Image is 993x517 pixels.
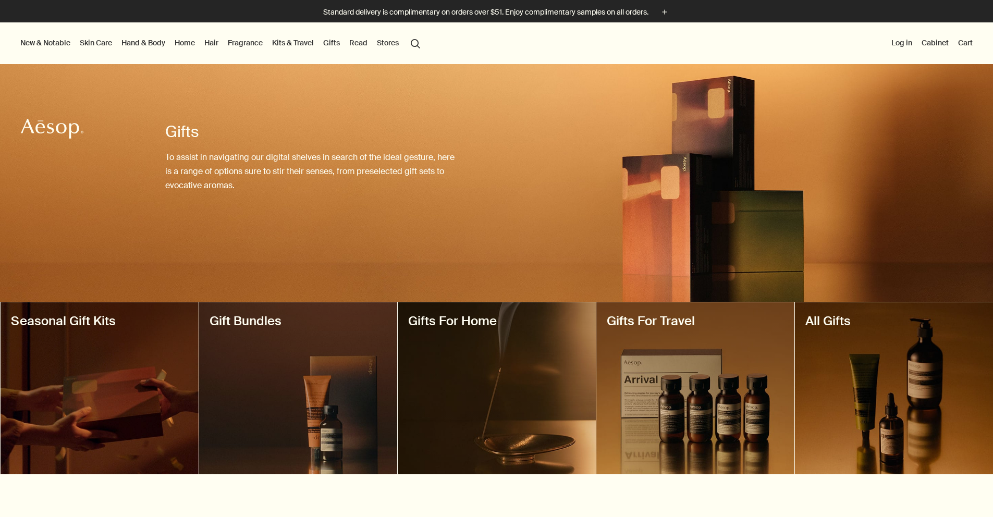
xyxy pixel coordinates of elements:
button: Log in [889,36,914,50]
a: Arrival Gift KitGifts For Travel [596,302,794,474]
button: Open search [406,33,425,53]
a: Explore all giftsAll Gifts [795,302,993,474]
h1: Gifts [165,121,455,142]
a: Skin Care [78,36,114,50]
h2: Seasonal Gift Kits [11,313,188,329]
a: Kits & Travel [270,36,316,50]
a: Fragrance [226,36,265,50]
a: A curated selection of Aesop products in a festive gift box Gift Bundles [199,302,397,474]
button: New & Notable [18,36,72,50]
h2: All Gifts [805,313,983,329]
h2: Gifts For Home [408,313,585,329]
nav: primary [18,22,425,64]
h2: Gift Bundles [210,313,387,329]
button: Cart [956,36,975,50]
a: Aesop [18,116,86,144]
h2: Gifts For Travel [607,313,784,329]
a: Cabinet [920,36,951,50]
a: Hand & Body [119,36,167,50]
p: Standard delivery is complimentary on orders over $51. Enjoy complimentary samples on all orders. [323,7,648,18]
a: A selection of gifts for the homeGifts For Home [398,302,596,474]
a: Home [173,36,197,50]
a: Seasonal Gift Kit 'Screen 1' being passed between two peopleSeasonal Gift Kits [1,302,199,474]
button: Standard delivery is complimentary on orders over $51. Enjoy complimentary samples on all orders. [323,6,670,18]
svg: Aesop [21,118,83,139]
a: Hair [202,36,220,50]
a: Read [347,36,370,50]
nav: supplementary [889,22,975,64]
a: Gifts [321,36,342,50]
p: To assist in navigating our digital shelves in search of the ideal gesture, here is a range of op... [165,150,455,193]
button: Stores [375,36,401,50]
